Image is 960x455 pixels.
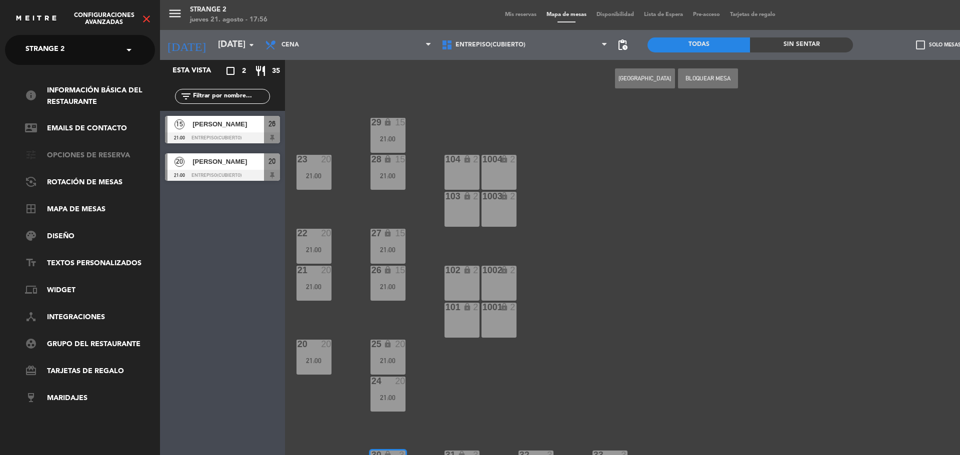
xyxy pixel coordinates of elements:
img: MEITRE [15,15,57,22]
a: Información básica del restaurante [25,85,155,108]
a: Emails de Contacto [25,123,155,135]
a: Maridajes [25,393,155,405]
i: palette [25,230,37,242]
i: phonelink [25,284,37,296]
i: info [25,89,37,101]
i: contact_mail [25,122,37,134]
span: 35 [272,65,280,77]
i: wine_bar [25,392,37,404]
span: 20 [174,157,184,167]
a: Opciones de reserva [25,150,155,162]
i: filter_list [180,90,192,102]
i: close [140,13,152,25]
a: Mapa de mesas [25,204,155,216]
span: 26 [268,118,275,130]
i: text_fields [25,257,37,269]
i: card_giftcard [25,365,37,377]
input: Filtrar por nombre... [192,91,269,102]
a: Tarjetas de regalo [25,366,155,378]
a: Rotación de Mesas [25,177,155,189]
span: 20 [268,155,275,167]
i: flip_camera_android [25,176,37,188]
span: Configuraciones avanzadas [67,12,140,26]
span: pending_actions [616,39,628,51]
span: Strange 2 [25,39,64,60]
i: device_hub [25,311,37,323]
a: Textos Personalizados [25,258,155,270]
i: tune [25,149,37,161]
i: group_work [25,338,37,350]
span: [PERSON_NAME] [192,119,264,129]
a: Integraciones [25,312,155,324]
a: Grupo del restaurante [25,339,155,351]
span: 2 [242,65,246,77]
a: Diseño [25,231,155,243]
i: border_all [25,203,37,215]
span: 15 [174,119,184,129]
div: Esta vista [165,65,232,77]
i: crop_square [224,65,236,77]
span: [PERSON_NAME] [192,156,264,167]
i: restaurant [254,65,266,77]
a: Widget [25,285,155,297]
